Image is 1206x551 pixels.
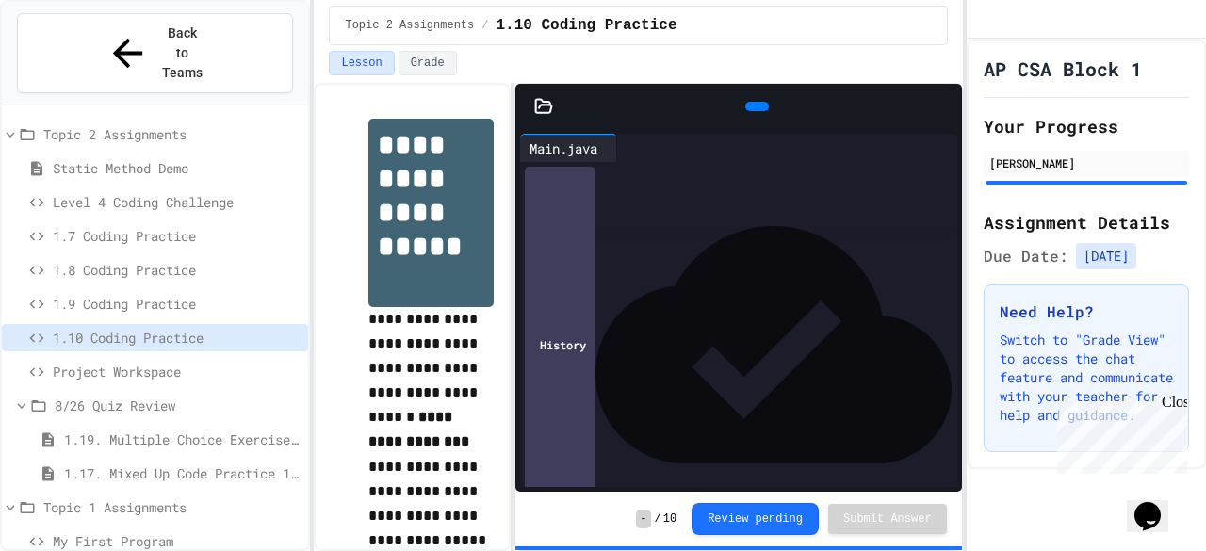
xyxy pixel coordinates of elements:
[43,124,301,144] span: Topic 2 Assignments
[53,328,301,348] span: 1.10 Coding Practice
[636,510,650,528] span: -
[828,504,947,534] button: Submit Answer
[1076,243,1136,269] span: [DATE]
[161,24,205,83] span: Back to Teams
[520,134,617,162] div: Main.java
[1127,476,1187,532] iframe: chat widget
[345,18,474,33] span: Topic 2 Assignments
[53,531,301,551] span: My First Program
[1000,300,1173,323] h3: Need Help?
[692,503,819,535] button: Review pending
[481,18,488,33] span: /
[64,429,301,449] span: 1.19. Multiple Choice Exercises for Unit 1a (1.1-1.6)
[984,113,1189,139] h2: Your Progress
[53,192,301,212] span: Level 4 Coding Challenge
[53,362,301,381] span: Project Workspace
[17,13,293,93] button: Back to Teams
[53,260,301,280] span: 1.8 Coding Practice
[520,138,607,158] div: Main.java
[984,56,1142,82] h1: AP CSA Block 1
[984,245,1068,267] span: Due Date:
[843,511,932,527] span: Submit Answer
[1050,394,1187,474] iframe: chat widget
[399,51,457,75] button: Grade
[525,167,595,523] div: History
[655,511,661,527] span: /
[8,8,130,120] div: Chat with us now!Close
[64,463,301,483] span: 1.17. Mixed Up Code Practice 1.1-1.6
[1000,331,1173,425] p: Switch to "Grade View" to access the chat feature and communicate with your teacher for help and ...
[43,497,301,517] span: Topic 1 Assignments
[55,396,301,415] span: 8/26 Quiz Review
[53,158,301,178] span: Static Method Demo
[984,209,1189,235] h2: Assignment Details
[53,226,301,246] span: 1.7 Coding Practice
[663,511,676,527] span: 10
[496,14,676,37] span: 1.10 Coding Practice
[989,154,1183,171] div: [PERSON_NAME]
[53,294,301,314] span: 1.9 Coding Practice
[329,51,394,75] button: Lesson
